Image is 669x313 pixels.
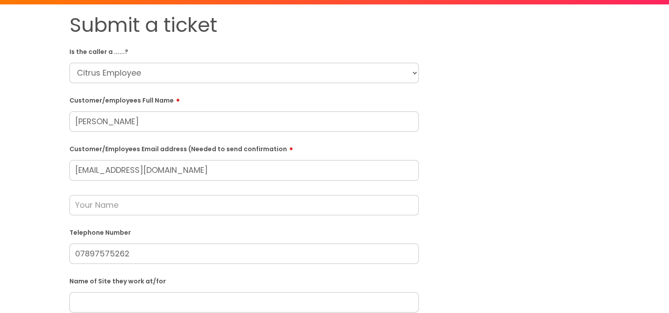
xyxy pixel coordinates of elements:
h1: Submit a ticket [69,13,419,37]
label: Telephone Number [69,227,419,237]
input: Your Name [69,195,419,215]
label: Customer/Employees Email address (Needed to send confirmation [69,142,419,153]
input: Email [69,160,419,180]
label: Name of Site they work at/for [69,276,419,285]
label: Is the caller a ......? [69,46,419,56]
label: Customer/employees Full Name [69,94,419,104]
